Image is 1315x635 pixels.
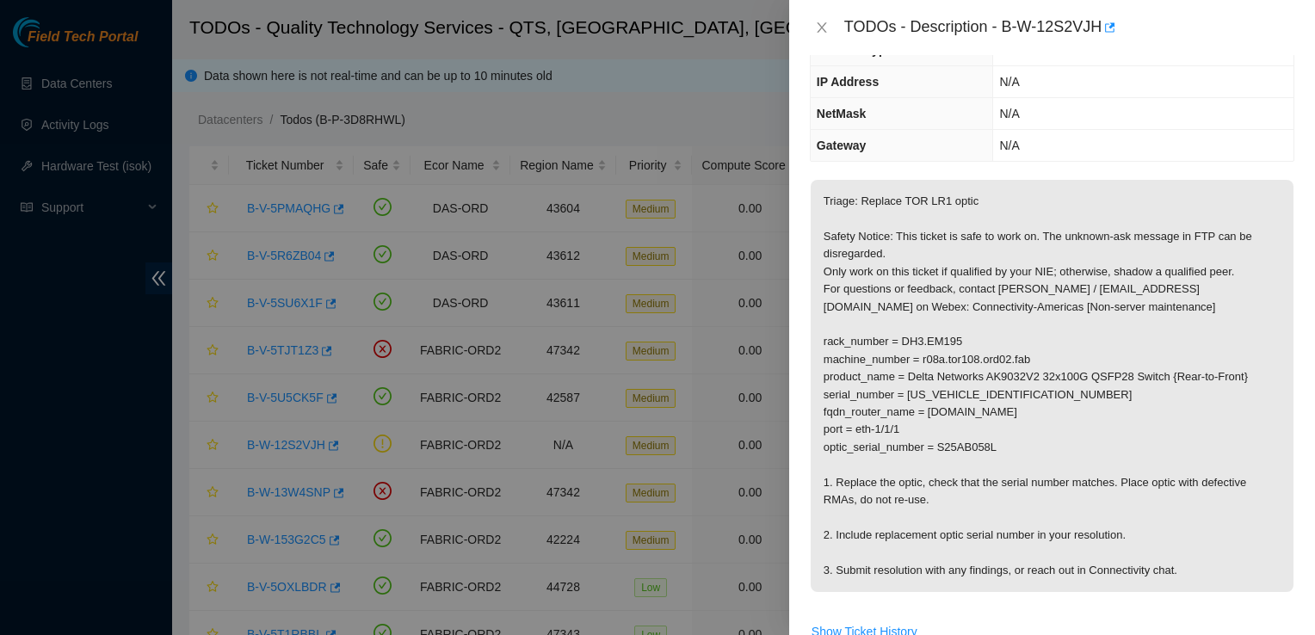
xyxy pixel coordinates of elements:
span: close [815,21,829,34]
span: IP Address [817,75,879,89]
span: Gateway [817,139,867,152]
div: TODOs - Description - B-W-12S2VJH [844,14,1294,41]
span: NetMask [817,107,867,120]
span: N/A [999,139,1019,152]
span: N/A [999,107,1019,120]
button: Close [810,20,834,36]
p: Triage: Replace TOR LR1 optic Safety Notice: This ticket is safe to work on. The unknown-ask mess... [811,180,1293,592]
span: N/A [999,75,1019,89]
